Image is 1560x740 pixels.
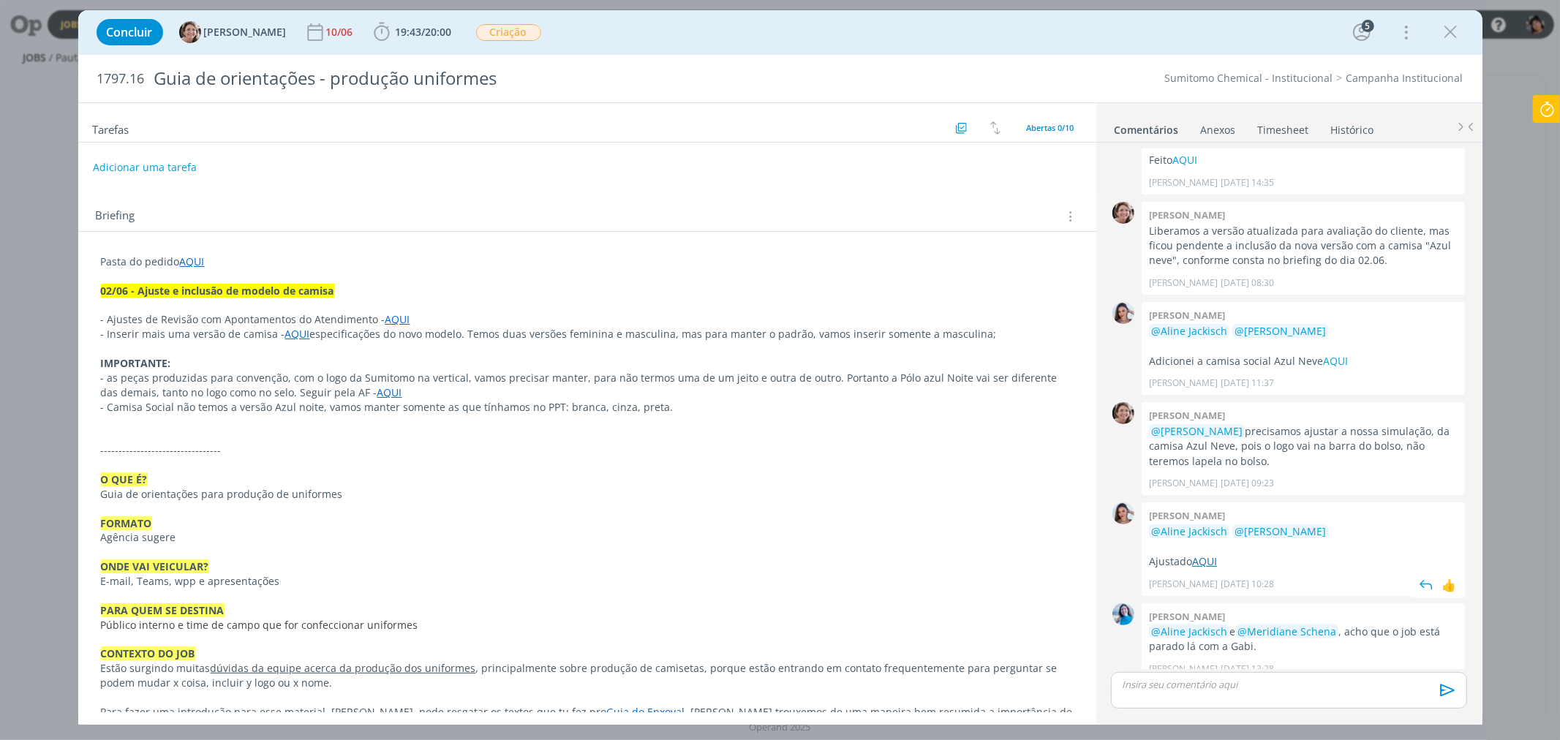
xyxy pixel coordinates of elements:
span: [DATE] 13:28 [1221,662,1274,676]
a: AQUI [385,312,410,326]
span: @[PERSON_NAME] [1235,324,1326,338]
span: @[PERSON_NAME] [1235,524,1326,538]
p: [PERSON_NAME] [1149,662,1218,676]
strong: CONTEXTO DO JOB [101,646,195,660]
img: A [179,21,201,43]
span: 1797.16 [97,71,145,87]
div: 👍 [1442,576,1456,594]
p: e , acho que o job está parado lá com a Gabi. [1149,624,1458,654]
a: Sumitomo Chemical - Institucional [1165,71,1333,85]
p: Ajustado [1149,554,1458,569]
div: Guia de orientações - produção uniformes [148,61,888,97]
p: --------------------------------- [101,443,1074,458]
p: E-mail, Teams, wpp e apresentações [101,574,1074,589]
strong: O QUE É? [101,472,148,486]
div: Anexos [1201,123,1236,137]
span: @[PERSON_NAME] [1151,424,1243,438]
span: [DATE] 10:28 [1221,578,1274,591]
span: / [422,25,426,39]
img: arrow-down-up.svg [990,121,1001,135]
b: [PERSON_NAME] [1149,610,1225,623]
p: - Camisa Social não temos a versão Azul noite, vamos manter somente as que tínhamos no PPT: branc... [101,400,1074,415]
span: [PERSON_NAME] [204,27,287,37]
b: [PERSON_NAME] [1149,309,1225,322]
div: dialog [78,10,1482,725]
span: Concluir [107,26,153,38]
span: @Aline Jackisch [1151,324,1227,338]
span: Tarefas [93,119,129,137]
p: Liberamos a versão atualizada para avaliação do cliente, mas ficou pendente a inclusão da nova ve... [1149,224,1458,268]
div: 5 [1362,20,1374,32]
button: Concluir [97,19,163,45]
b: [PERSON_NAME] [1149,208,1225,222]
span: Briefing [96,207,135,226]
strong: IMPORTANTE: [101,356,171,370]
a: AQUI [180,254,205,268]
a: Campanha Institucional [1346,71,1463,85]
p: Feito [1149,153,1458,167]
p: - Inserir mais uma versão de camisa - especificações do novo modelo. Temos duas versões feminina ... [101,327,1074,341]
span: Público interno e time de campo que for confeccionar uniformes [101,618,418,632]
a: AQUI [1192,554,1217,568]
a: AQUI [1323,354,1348,368]
u: dúvidas da equipe acerca da produção dos uniformes [211,661,476,675]
p: precisamos ajustar a nossa simulação, da camisa Azul Neve, pois o logo vai na barra do bolso, não... [1149,424,1458,469]
img: answer.svg [1415,574,1437,596]
button: A[PERSON_NAME] [179,21,287,43]
p: Para fazer uma introdução para esse material, [PERSON_NAME], pode resgatar os textos que tu fez p... [101,705,1074,734]
span: 20:00 [426,25,452,39]
button: Criação [475,23,542,42]
p: [PERSON_NAME] [1149,176,1218,189]
p: - as peças produzidas para convenção, com o logo da Sumitomo na vertical, vamos precisar manter, ... [101,371,1074,400]
p: Agência sugere [101,530,1074,545]
span: @Meridiane Schena [1237,624,1336,638]
a: Guia do Enxoval [607,705,685,719]
a: AQUI [377,385,402,399]
p: [PERSON_NAME] [1149,477,1218,490]
span: [DATE] 11:37 [1221,377,1274,390]
span: 19:43 [396,25,422,39]
div: 10/06 [326,27,356,37]
button: 5 [1350,20,1374,44]
span: [DATE] 14:35 [1221,176,1274,189]
img: N [1112,302,1134,324]
b: [PERSON_NAME] [1149,409,1225,422]
p: [PERSON_NAME] [1149,377,1218,390]
p: [PERSON_NAME] [1149,578,1218,591]
img: A [1112,202,1134,224]
p: [PERSON_NAME] [1149,276,1218,290]
a: AQUI [285,327,310,341]
a: Timesheet [1257,116,1310,137]
button: 19:43/20:00 [370,20,456,44]
b: [PERSON_NAME] [1149,509,1225,522]
p: Guia de orientações para produção de uniformes [101,487,1074,502]
strong: FORMATO [101,516,152,530]
strong: 02/06 - Ajuste e inclusão de modelo de camisa [101,284,334,298]
img: N [1112,502,1134,524]
p: Pasta do pedido [101,254,1074,269]
strong: PARA QUEM SE DESTINA [101,603,225,617]
p: Estão surgindo muitas , principalmente sobre produção de camisetas, porque estão entrando em cont... [101,661,1074,690]
p: - Ajustes de Revisão com Apontamentos do Atendimento - [101,312,1074,327]
span: @Aline Jackisch [1151,524,1227,538]
span: Criação [476,24,541,41]
span: [DATE] 08:30 [1221,276,1274,290]
a: Comentários [1114,116,1180,137]
p: Adicionei a camisa social Azul Neve [1149,354,1458,369]
button: Adicionar uma tarefa [92,154,197,181]
a: Histórico [1330,116,1375,137]
span: [DATE] 09:23 [1221,477,1274,490]
span: Abertas 0/10 [1027,122,1074,133]
strong: ONDE VAI VEICULAR? [101,559,209,573]
span: @Aline Jackisch [1151,624,1227,638]
img: A [1112,402,1134,424]
img: E [1112,603,1134,625]
a: AQUI [1172,153,1197,167]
